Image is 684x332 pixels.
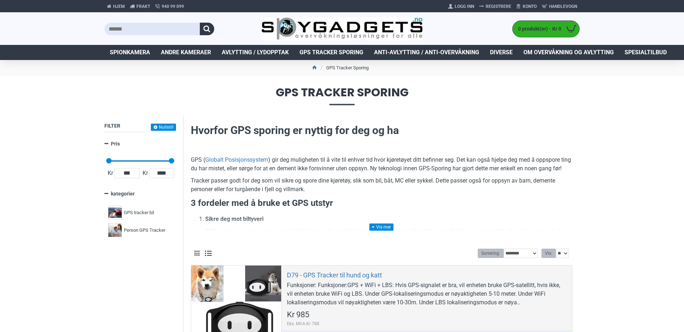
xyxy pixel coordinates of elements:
[104,45,156,60] a: Spionkamera
[490,48,513,57] span: Diverse
[478,249,504,258] label: Sortering:
[108,206,122,220] img: GPS tracker bil
[261,17,423,41] img: SpyGadgets.no
[523,3,537,10] span: Konto
[108,223,122,237] img: Person GPS Tracker
[104,87,580,105] span: GPS Tracker Sporing
[205,156,268,164] a: Globalt Posisjonssystem
[113,3,125,10] span: Hjem
[513,21,579,37] a: 0 produkt(er) - Kr 0
[300,48,363,57] span: GPS Tracker Sporing
[156,45,216,60] a: Andre kameraer
[539,1,580,12] a: Handlevogn
[477,1,514,12] a: Registrere
[161,48,211,57] span: Andre kameraer
[104,138,176,150] a: Pris
[294,45,369,60] a: GPS Tracker Sporing
[191,176,572,194] p: Tracker passer godt for deg som vil sikre og spore dine kjøretøy, slik som bil, båt, MC eller syk...
[541,249,556,258] label: Vis:
[104,123,120,129] span: Filter
[455,3,474,10] span: Logg Inn
[625,48,667,57] span: Spesialtilbud
[191,156,572,173] p: GPS ( ) gir deg muligheten til å vite til enhver tid hvor kjøretøyet ditt befinner seg. Det kan o...
[205,216,264,222] strong: Sikre deg mot biltyveri
[136,3,150,10] span: Frakt
[619,45,672,60] a: Spesialtilbud
[549,3,577,10] span: Handlevogn
[124,227,165,234] span: Person GPS Tracker
[514,1,539,12] a: Konto
[518,45,619,60] a: Om overvåkning og avlytting
[486,3,511,10] span: Registrere
[446,1,477,12] a: Logg Inn
[287,321,319,327] span: Eks. MVA:Kr 788
[513,25,563,33] span: 0 produkt(er) - Kr 0
[287,311,309,319] span: Kr 985
[106,169,114,177] span: Kr
[191,123,572,138] h2: Hvorfor GPS sporing er nyttig for deg og ha
[287,271,382,279] a: D79 - GPS Tracker til hund og katt
[110,48,150,57] span: Spionkamera
[162,3,184,10] span: 940 99 099
[124,209,154,216] span: GPS tracker bil
[151,124,176,131] button: Nullstill
[485,45,518,60] a: Diverse
[287,281,567,307] div: Funksjoner: Funksjoner:GPS + WiFi + LBS: Hvis GPS-signalet er bra, vil enheten bruke GPS-satellit...
[191,197,572,209] h3: 3 fordeler med å bruke et GPS utstyr
[374,48,479,57] span: Anti-avlytting / Anti-overvåkning
[369,45,485,60] a: Anti-avlytting / Anti-overvåkning
[222,48,289,57] span: Avlytting / Lydopptak
[205,227,572,253] p: GPS sporingssystem gir deg umiddelbar tilgang til verdifull innsikt om kjøretøyet ditt rett fra m...
[104,188,176,200] a: kategorier
[141,169,149,177] span: Kr
[523,48,614,57] span: Om overvåkning og avlytting
[216,45,294,60] a: Avlytting / Lydopptak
